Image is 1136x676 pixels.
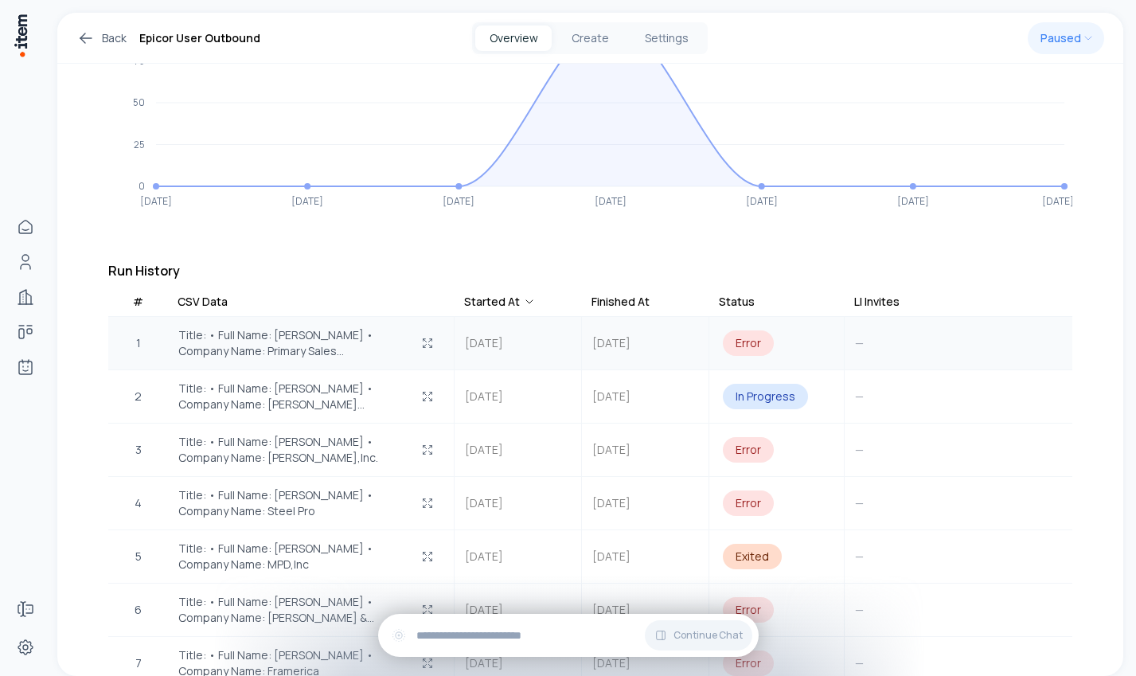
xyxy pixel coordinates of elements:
[10,281,41,313] a: Companies
[135,655,142,672] span: 7
[13,13,29,58] img: Item Brain Logo
[10,351,41,383] a: Agents
[591,294,650,310] div: Finished At
[135,601,142,619] span: 6
[135,548,142,565] span: 5
[378,614,759,657] div: Continue Chat
[673,629,743,642] span: Continue Chat
[139,29,260,48] h1: Epicor User Outbound
[178,381,405,412] span: Title: • Full Name: Mike Gross • Company Name: Ashworth Bros.,Inc.
[135,388,142,405] span: 2
[178,487,405,519] span: Title: • Full Name: Josh Booker • Company Name: Steel Pro
[10,593,41,625] a: Forms
[10,316,41,348] a: Deals
[855,389,864,404] span: —
[855,335,864,350] span: —
[897,194,929,208] tspan: [DATE]
[10,631,41,663] a: Settings
[133,294,143,310] div: #
[855,549,864,564] span: —
[628,25,705,51] button: Settings
[136,334,141,352] span: 1
[140,194,172,208] tspan: [DATE]
[1042,194,1074,208] tspan: [DATE]
[723,544,782,569] div: Exited
[723,437,774,463] div: Error
[133,96,145,109] tspan: 50
[135,54,145,68] tspan: 75
[76,29,127,48] a: Back
[178,327,405,359] span: Title: • Full Name: Melinda Moyle • Company Name: Primary Sales Australia
[723,384,808,409] div: In Progress
[10,211,41,243] a: Home
[178,434,405,466] span: Title: • Full Name: Dylan Benner • Company Name: L. L. Bean,Inc.
[854,294,900,310] div: LI Invites
[135,494,142,512] span: 4
[723,651,774,676] div: Error
[443,194,474,208] tspan: [DATE]
[178,541,405,572] span: Title: • Full Name: Shawn Hobdy • Company Name: MPD,Inc
[178,594,405,626] span: Title: • Full Name: Jonathan Phillips • Company Name: Austin Hardware & Supply,Inc
[134,138,145,151] tspan: 25
[475,25,552,51] button: Overview
[723,330,774,356] div: Error
[135,441,142,459] span: 3
[595,194,627,208] tspan: [DATE]
[855,655,864,670] span: —
[291,194,323,208] tspan: [DATE]
[723,597,774,623] div: Error
[464,294,536,310] div: Started At
[746,194,778,208] tspan: [DATE]
[108,261,1072,280] h3: Run History
[723,490,774,516] div: Error
[855,602,864,617] span: —
[178,294,228,310] div: CSV Data
[855,495,864,510] span: —
[855,442,864,457] span: —
[139,179,145,193] tspan: 0
[645,620,752,651] button: Continue Chat
[552,25,628,51] button: Create
[10,246,41,278] a: People
[719,294,755,310] div: Status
